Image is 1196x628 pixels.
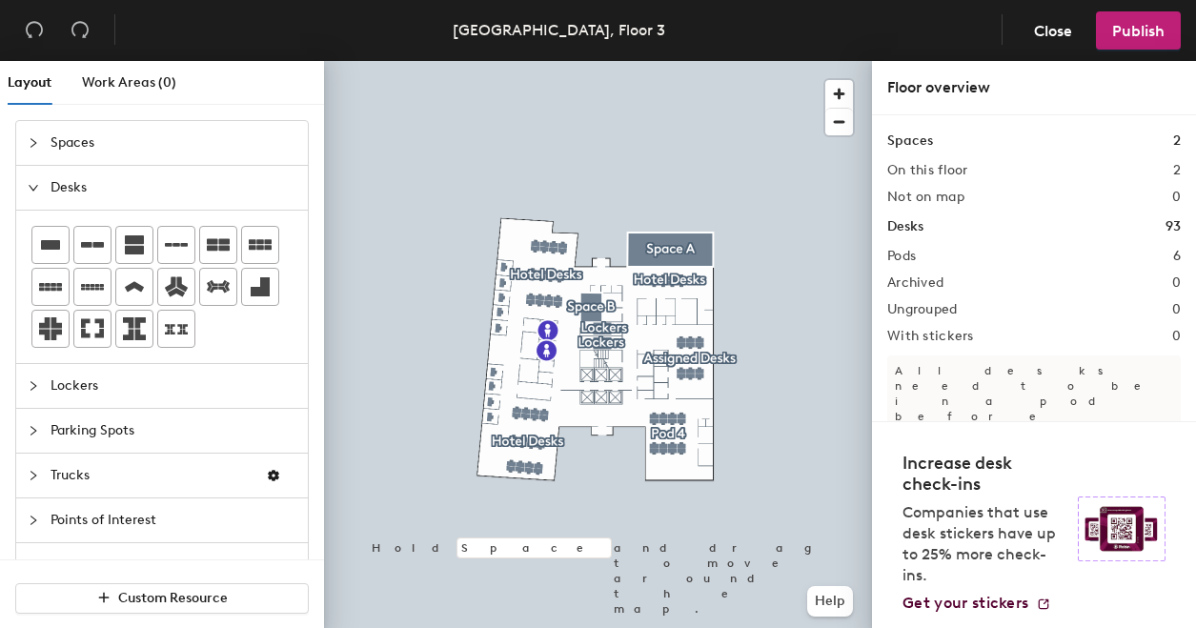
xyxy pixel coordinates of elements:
[51,364,296,408] span: Lockers
[28,515,39,526] span: collapsed
[902,594,1028,612] span: Get your stickers
[1173,163,1181,178] h2: 2
[902,453,1066,495] h4: Increase desk check-ins
[887,249,916,264] h2: Pods
[1172,275,1181,291] h2: 0
[902,594,1051,613] a: Get your stickers
[8,74,51,91] span: Layout
[51,409,296,453] span: Parking Spots
[1173,131,1181,152] h1: 2
[1078,496,1166,561] img: Sticker logo
[1166,216,1181,237] h1: 93
[28,425,39,436] span: collapsed
[1172,329,1181,344] h2: 0
[1096,11,1181,50] button: Publish
[1034,22,1072,40] span: Close
[51,498,296,542] span: Points of Interest
[61,11,99,50] button: Redo (⌘ + ⇧ + Z)
[1018,11,1088,50] button: Close
[887,275,943,291] h2: Archived
[887,302,958,317] h2: Ungrouped
[887,76,1181,99] div: Floor overview
[118,590,228,606] span: Custom Resource
[15,11,53,50] button: Undo (⌘ + Z)
[807,586,853,617] button: Help
[15,583,309,614] button: Custom Resource
[1172,302,1181,317] h2: 0
[887,355,1181,447] p: All desks need to be in a pod before saving
[51,454,251,497] span: Trucks
[887,329,974,344] h2: With stickers
[82,74,176,91] span: Work Areas (0)
[28,470,39,481] span: collapsed
[1172,190,1181,205] h2: 0
[887,216,923,237] h1: Desks
[51,166,296,210] span: Desks
[453,18,665,42] div: [GEOGRAPHIC_DATA], Floor 3
[887,163,968,178] h2: On this floor
[902,502,1066,586] p: Companies that use desk stickers have up to 25% more check-ins.
[28,380,39,392] span: collapsed
[887,190,964,205] h2: Not on map
[51,121,296,165] span: Spaces
[28,182,39,193] span: expanded
[887,131,933,152] h1: Spaces
[28,137,39,149] span: collapsed
[1173,249,1181,264] h2: 6
[1112,22,1165,40] span: Publish
[51,543,296,587] span: Furnishings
